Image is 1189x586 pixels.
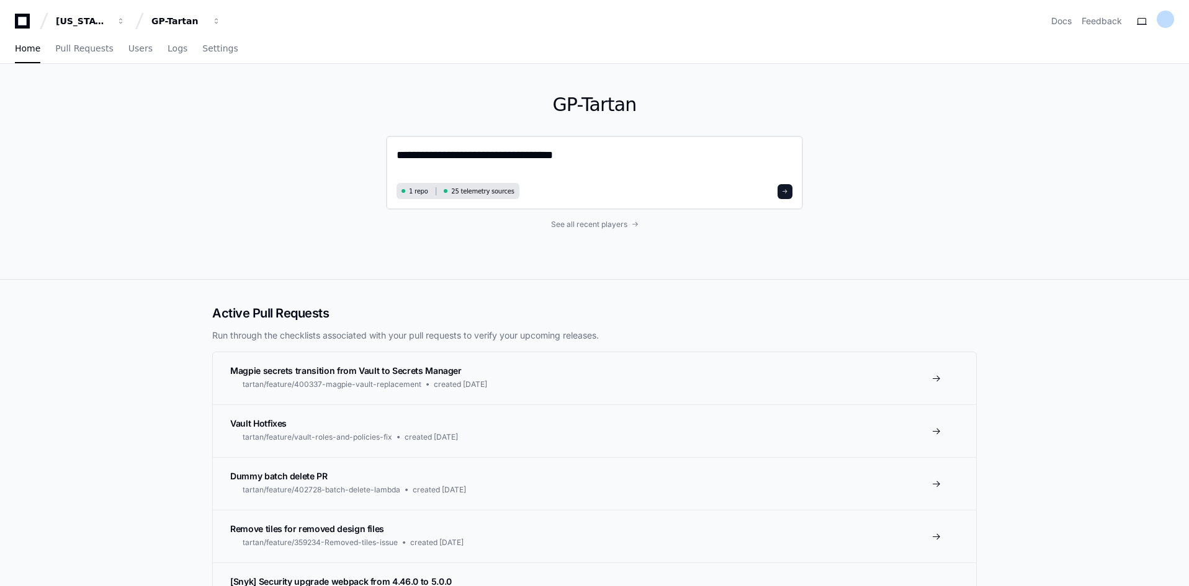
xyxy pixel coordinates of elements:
a: Home [15,35,40,63]
a: See all recent players [386,220,803,229]
span: Home [15,45,40,52]
span: Pull Requests [55,45,113,52]
div: [US_STATE] Pacific [56,15,109,27]
span: tartan/feature/402728-batch-delete-lambda [243,485,400,495]
span: 25 telemetry sources [451,187,514,196]
span: Remove tiles for removed design files [230,523,384,534]
a: Pull Requests [55,35,113,63]
a: Magpie secrets transition from Vault to Secrets Managertartan/feature/400337-magpie-vault-replace... [213,352,976,404]
a: Remove tiles for removed design filestartan/feature/359234-Removed-tiles-issuecreated [DATE] [213,510,976,562]
span: tartan/feature/359234-Removed-tiles-issue [243,538,398,548]
span: Dummy batch delete PR [230,471,328,481]
span: created [DATE] [405,432,458,442]
a: Dummy batch delete PRtartan/feature/402728-batch-delete-lambdacreated [DATE] [213,457,976,510]
a: Logs [168,35,187,63]
h1: GP-Tartan [386,94,803,116]
button: [US_STATE] Pacific [51,10,130,32]
button: GP-Tartan [146,10,226,32]
span: tartan/feature/400337-magpie-vault-replacement [243,380,421,389]
span: Vault Hotfixes [230,418,287,428]
span: created [DATE] [413,485,466,495]
p: Run through the checklists associated with your pull requests to verify your upcoming releases. [212,329,977,342]
span: Magpie secrets transition from Vault to Secrets Manager [230,365,462,376]
a: Users [128,35,153,63]
span: 1 repo [409,187,428,196]
span: Users [128,45,153,52]
span: created [DATE] [434,380,487,389]
button: Feedback [1082,15,1122,27]
span: tartan/feature/vault-roles-and-policies-fix [243,432,392,442]
a: Settings [202,35,238,63]
span: Logs [168,45,187,52]
div: GP-Tartan [151,15,205,27]
span: created [DATE] [410,538,464,548]
span: Settings [202,45,238,52]
a: Docs [1051,15,1072,27]
a: Vault Hotfixestartan/feature/vault-roles-and-policies-fixcreated [DATE] [213,404,976,457]
span: See all recent players [551,220,627,229]
h2: Active Pull Requests [212,304,977,322]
